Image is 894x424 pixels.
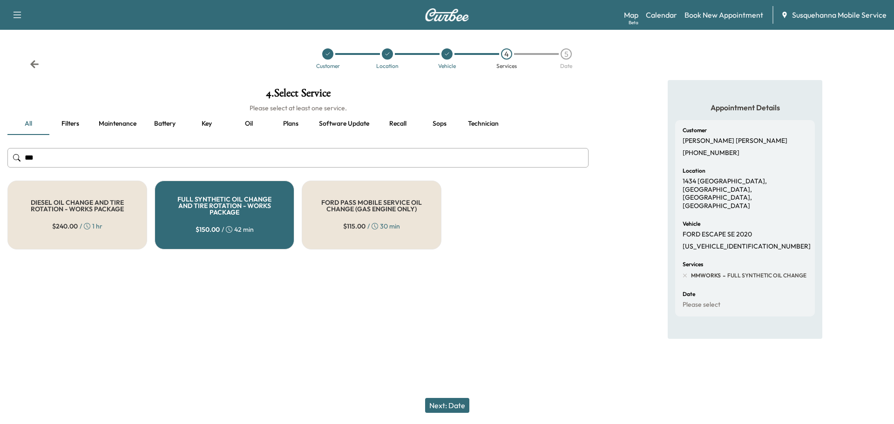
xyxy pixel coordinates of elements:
button: Filters [49,113,91,135]
div: Back [30,60,39,69]
h1: 4 . Select Service [7,87,589,103]
p: [US_VEHICLE_IDENTIFICATION_NUMBER] [683,242,811,251]
button: Next: Date [425,398,469,413]
button: Key [186,113,228,135]
div: 4 [501,48,512,60]
h5: FULL SYNTHETIC OIL CHANGE AND TIRE ROTATION - WORKS PACKAGE [170,196,279,215]
p: [PHONE_NUMBER] [683,149,739,157]
div: basic tabs example [7,113,589,135]
p: [PERSON_NAME] [PERSON_NAME] [683,137,787,145]
div: 5 [561,48,572,60]
button: Oil [228,113,270,135]
h6: Services [683,262,703,267]
h5: Appointment Details [675,102,815,113]
div: / 30 min [343,222,400,231]
p: Please select [683,301,720,309]
h6: Customer [683,128,707,133]
div: Vehicle [438,63,456,69]
button: Sops [419,113,461,135]
button: Maintenance [91,113,144,135]
a: Book New Appointment [684,9,763,20]
span: MMWORKS [691,272,721,279]
a: MapBeta [624,9,638,20]
span: - [721,271,725,280]
h6: Location [683,168,705,174]
img: Curbee Logo [425,8,469,21]
div: Beta [629,19,638,26]
h5: FORD PASS MOBILE SERVICE OIL CHANGE (GAS ENGINE ONLY) [317,199,426,212]
h6: Vehicle [683,221,700,227]
h5: DIESEL OIL CHANGE AND TIRE ROTATION - WORKS PACKAGE [23,199,132,212]
p: 1434 [GEOGRAPHIC_DATA], [GEOGRAPHIC_DATA], [GEOGRAPHIC_DATA], [GEOGRAPHIC_DATA] [683,177,807,210]
p: FORD ESCAPE SE 2020 [683,230,752,239]
button: Software update [312,113,377,135]
div: Location [376,63,399,69]
button: Technician [461,113,506,135]
h6: Please select at least one service. [7,103,589,113]
div: Services [496,63,517,69]
button: Plans [270,113,312,135]
div: Customer [316,63,340,69]
span: Susquehanna Mobile Service [792,9,887,20]
div: / 1 hr [52,222,102,231]
button: Battery [144,113,186,135]
div: Date [560,63,572,69]
h6: Date [683,291,695,297]
span: $ 150.00 [196,225,220,234]
span: $ 115.00 [343,222,366,231]
span: $ 240.00 [52,222,78,231]
button: all [7,113,49,135]
a: Calendar [646,9,677,20]
button: Recall [377,113,419,135]
div: / 42 min [196,225,254,234]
